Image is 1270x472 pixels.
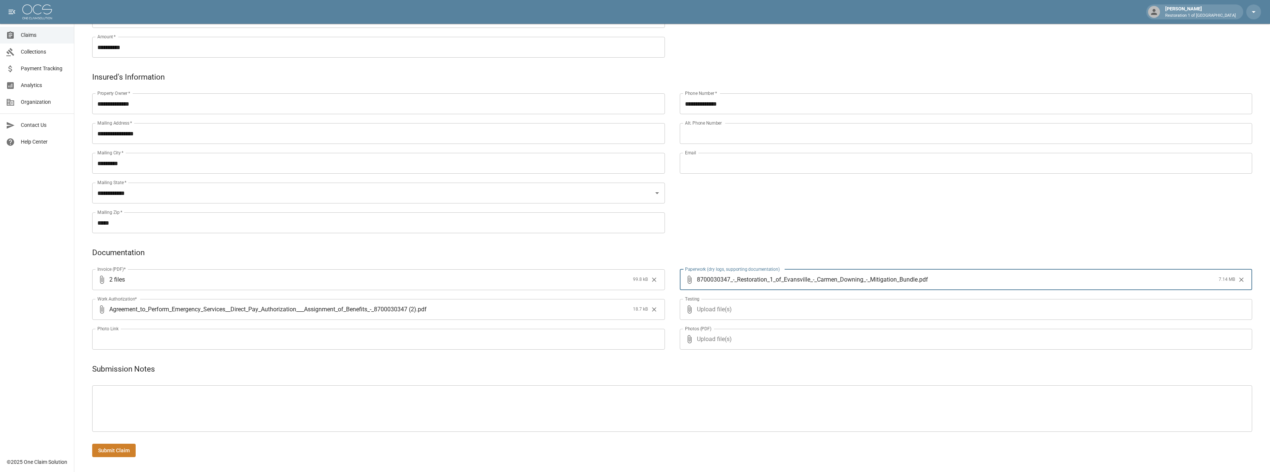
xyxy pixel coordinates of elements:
p: Restoration 1 of [GEOGRAPHIC_DATA] [1165,13,1236,19]
label: Mailing Zip [97,209,123,215]
span: Upload file(s) [697,299,1232,320]
span: 18.7 kB [633,306,648,313]
span: 2 files [109,269,630,290]
span: 99.8 kB [633,276,648,283]
label: Mailing Address [97,120,132,126]
div: © 2025 One Claim Solution [7,458,67,466]
button: Clear [649,274,660,285]
label: Work Authorization* [97,296,137,302]
span: . pdf [918,275,928,284]
label: Phone Number [685,90,717,96]
button: Open [652,188,662,198]
label: Mailing State [97,179,126,186]
label: Photos (PDF) [685,325,711,332]
span: Analytics [21,81,68,89]
label: Paperwork (dry logs, supporting documentation) [685,266,780,272]
span: Upload file(s) [697,329,1232,350]
button: Clear [649,304,660,315]
label: Property Owner [97,90,130,96]
label: Alt. Phone Number [685,120,722,126]
label: Email [685,150,696,156]
button: open drawer [4,4,19,19]
label: Photo Link [97,325,119,332]
span: Payment Tracking [21,65,68,73]
button: Submit Claim [92,444,136,457]
label: Amount [97,33,116,40]
span: Contact Us [21,121,68,129]
img: ocs-logo-white-transparent.png [22,4,52,19]
span: Claims [21,31,68,39]
div: [PERSON_NAME] [1162,5,1239,19]
label: Invoice (PDF)* [97,266,126,272]
span: Organization [21,98,68,106]
span: Collections [21,48,68,56]
label: Mailing City [97,150,124,156]
button: Clear [1236,274,1247,285]
span: Agreement_to_Perform_Emergency_Services__Direct_Pay_Authorization___Assignment_of_Benefits_-_8700... [109,305,416,314]
span: . pdf [416,305,427,314]
span: Help Center [21,138,68,146]
label: Testing [685,296,699,302]
span: 7.14 MB [1219,276,1235,283]
span: 8700030347_-_Restoration_1_of_Evansville_-_Carmen_Downing_-_Mitigation_Bundle [697,275,918,284]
